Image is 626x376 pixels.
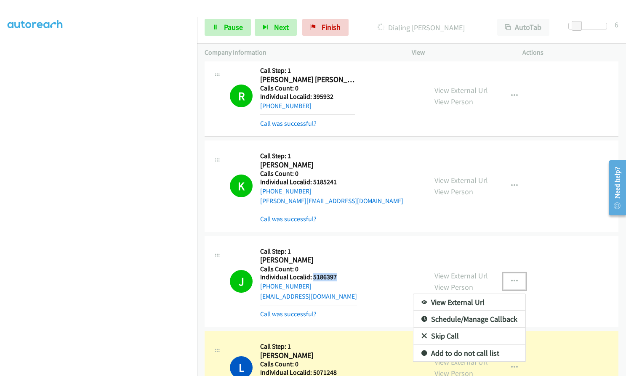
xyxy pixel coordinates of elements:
a: Schedule/Manage Callback [413,311,525,328]
a: Skip Call [413,328,525,344]
a: View External Url [413,294,525,311]
a: Add to do not call list [413,345,525,362]
iframe: Resource Center [602,154,626,221]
